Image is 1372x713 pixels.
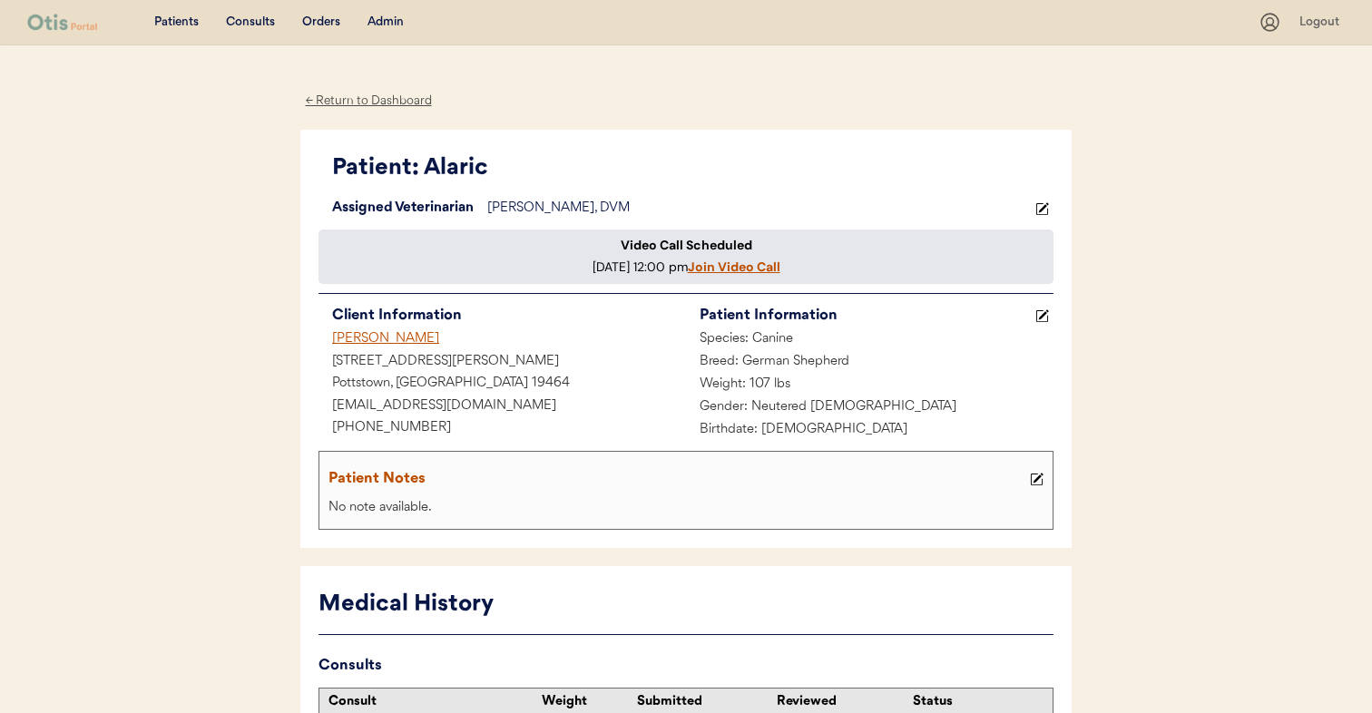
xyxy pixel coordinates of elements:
[1299,14,1345,32] div: Logout
[777,693,908,711] div: Reviewed
[621,237,752,255] div: Video Call Scheduled
[300,91,436,112] div: ← Return to Dashboard
[154,14,199,32] div: Patients
[302,14,340,32] div: Orders
[487,198,1031,220] div: [PERSON_NAME], DVM
[332,303,686,328] div: Client Information
[637,693,769,711] div: Submitted
[686,374,1053,396] div: Weight: 107 lbs
[318,653,1053,679] div: Consults
[318,198,487,220] div: Assigned Veterinarian
[318,351,686,374] div: [STREET_ADDRESS][PERSON_NAME]
[318,328,686,351] div: [PERSON_NAME]
[686,351,1053,374] div: Breed: German Shepherd
[318,588,1053,622] div: Medical History
[318,417,686,440] div: [PHONE_NUMBER]
[332,151,1053,186] div: Patient: Alaric
[328,466,1025,492] div: Patient Notes
[700,303,1031,328] div: Patient Information
[686,396,1053,419] div: Gender: Neutered [DEMOGRAPHIC_DATA]
[913,693,1044,711] div: Status
[324,497,1048,520] div: No note available.
[686,419,1053,442] div: Birthdate: [DEMOGRAPHIC_DATA]
[688,259,780,275] a: Join Video Call
[326,259,1046,277] div: [DATE] 12:00 pm
[367,14,404,32] div: Admin
[542,693,632,711] div: Weight
[686,328,1053,351] div: Species: Canine
[226,14,275,32] div: Consults
[318,396,686,418] div: [EMAIL_ADDRESS][DOMAIN_NAME]
[318,373,686,396] div: Pottstown, [GEOGRAPHIC_DATA] 19464
[328,693,533,711] div: Consult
